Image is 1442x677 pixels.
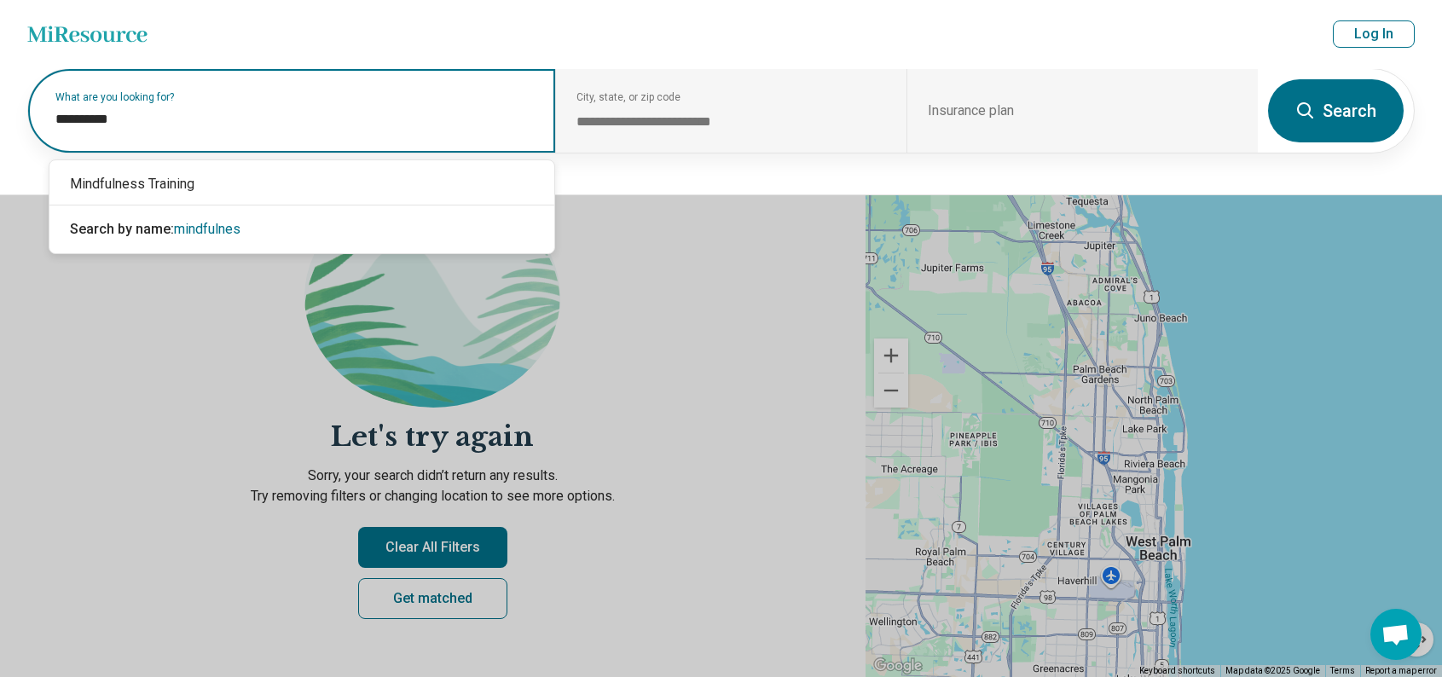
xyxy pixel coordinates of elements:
label: What are you looking for? [55,92,535,102]
button: Log In [1333,20,1415,48]
button: Search [1268,79,1404,142]
div: Mindfulness Training [49,167,554,201]
div: Open chat [1370,609,1422,660]
span: Search by name: [70,221,174,237]
span: mindfulnes [174,221,240,237]
div: Suggestions [49,160,554,253]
